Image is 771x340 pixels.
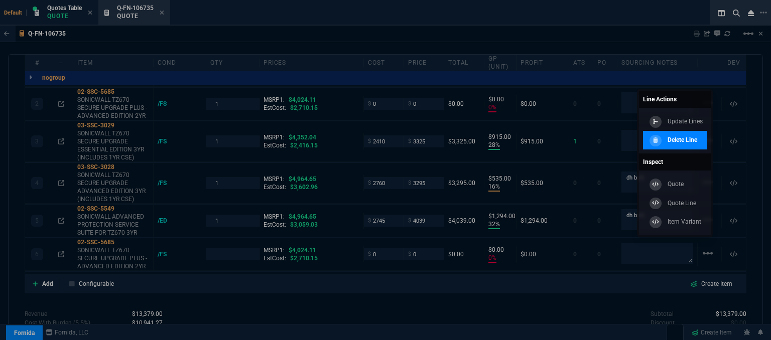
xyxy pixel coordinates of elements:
[668,199,696,208] p: Quote Line
[639,153,711,171] a: Inspect
[668,135,697,144] p: Delete Line
[639,91,711,108] a: Line Actions
[668,180,684,189] p: Quote
[668,117,703,126] p: Update Lines
[668,217,701,226] p: Item Variant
